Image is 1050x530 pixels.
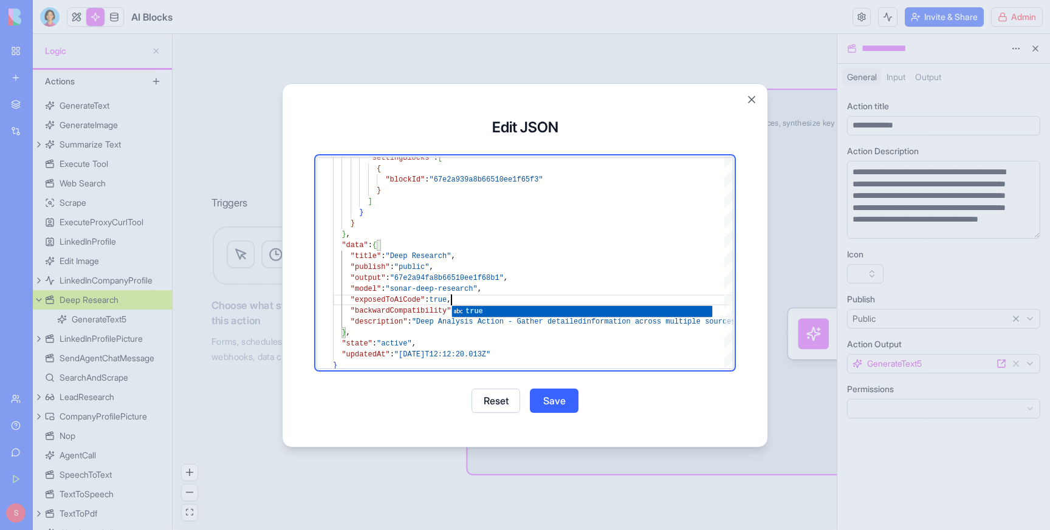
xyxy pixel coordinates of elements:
[372,241,377,250] span: {
[385,175,425,184] span: "blockId"
[385,252,451,260] span: "Deep Research"
[351,219,355,228] span: }
[351,252,381,260] span: "title"
[351,296,425,304] span: "exposedToAiCode"
[368,241,372,250] span: :
[472,389,520,413] button: Reset
[385,285,477,293] span: "sonar-deep-research"
[412,318,583,326] span: "Deep Analysis Action - Gather detailed
[346,230,351,239] span: ,
[429,296,447,304] span: true
[346,328,351,337] span: ,
[504,274,508,282] span: ,
[434,154,438,162] span: :
[583,318,788,326] span: information across multiple sources, synthesize
[341,241,368,250] span: "data"
[341,350,389,359] span: "updatedAt"
[530,389,578,413] button: Save
[351,285,381,293] span: "model"
[368,154,434,162] span: "settingBlocks"
[390,350,394,359] span: :
[478,285,482,293] span: ,
[412,339,416,348] span: ,
[333,361,337,370] span: }
[359,208,363,217] span: }
[451,252,455,260] span: ,
[394,350,490,359] span: "[DATE]T12:12:20.013Z"
[381,252,385,260] span: :
[407,318,411,326] span: :
[341,339,372,348] span: "state"
[385,274,389,282] span: :
[394,263,430,271] span: "public"
[425,296,429,304] span: :
[341,328,346,337] span: }
[377,339,412,348] span: "active"
[452,306,712,318] div: Suggest
[381,285,385,293] span: :
[351,274,386,282] span: "output"
[390,263,394,271] span: :
[351,318,408,326] span: "description"
[372,339,377,348] span: :
[429,263,433,271] span: ,
[390,274,504,282] span: "67e2a94fa8b66510ee1f68b1"
[351,307,451,315] span: "backwardCompatibility"
[368,197,372,206] span: ]
[447,296,451,304] span: ,
[377,165,381,173] span: {
[465,307,483,316] span: true
[341,230,346,239] span: }
[429,175,543,184] span: "67e2a939a8b66510ee1f65f3"
[377,186,381,195] span: }
[425,175,429,184] span: :
[438,154,442,162] span: [
[452,306,712,317] div: true
[317,118,733,137] h3: Edit JSON
[351,263,390,271] span: "publish"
